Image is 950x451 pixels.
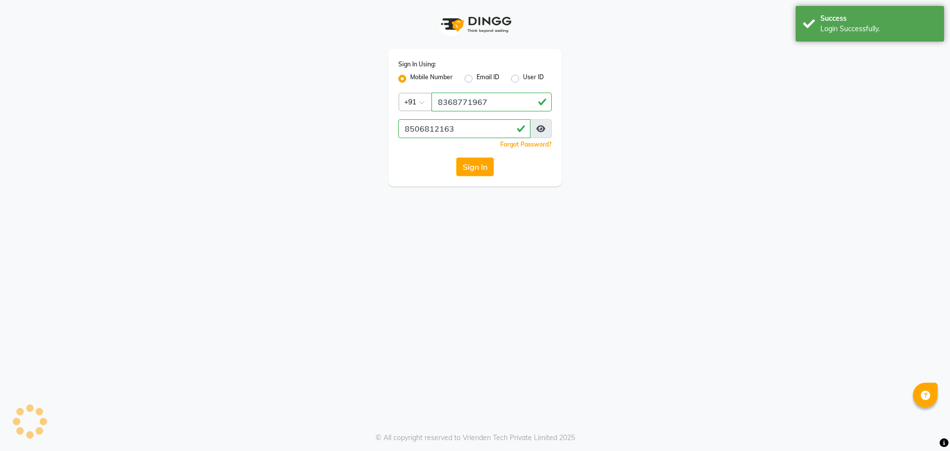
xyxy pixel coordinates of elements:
input: Username [398,119,530,138]
div: Login Successfully. [820,24,937,34]
label: User ID [523,73,544,85]
img: logo1.svg [435,10,515,39]
label: Sign In Using: [398,60,436,69]
a: Forgot Password? [500,141,552,148]
button: Sign In [456,157,494,176]
div: Success [820,13,937,24]
label: Email ID [476,73,499,85]
input: Username [431,93,552,111]
label: Mobile Number [410,73,453,85]
iframe: chat widget [908,411,940,441]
